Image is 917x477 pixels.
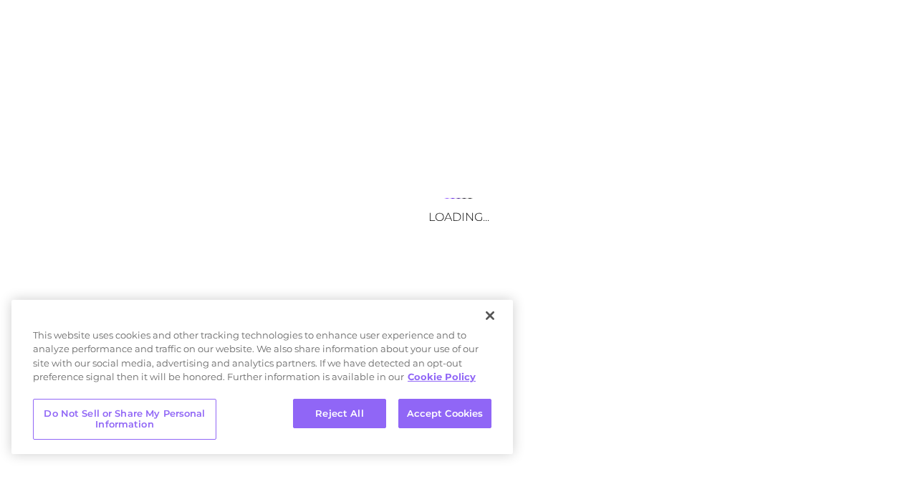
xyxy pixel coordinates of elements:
[11,329,513,392] div: This website uses cookies and other tracking technologies to enhance user experience and to analy...
[11,300,513,454] div: Privacy
[293,399,386,429] button: Reject All
[474,300,506,331] button: Close
[398,399,491,429] button: Accept Cookies
[315,210,602,224] h3: Loading...
[33,399,216,440] button: Do Not Sell or Share My Personal Information
[408,371,476,382] a: More information about your privacy, opens in a new tab
[11,300,513,454] div: Cookie banner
